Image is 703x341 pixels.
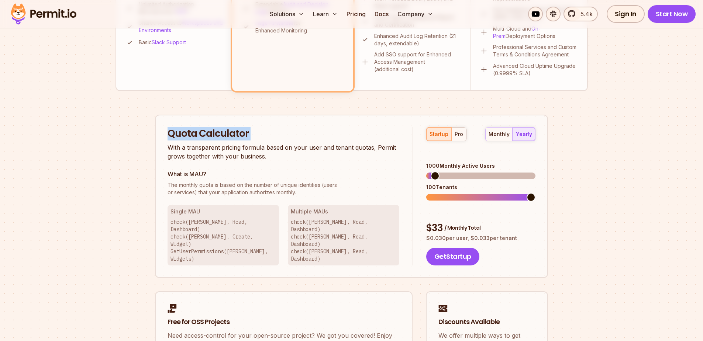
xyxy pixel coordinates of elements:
[493,62,578,77] p: Advanced Cloud Uptime Upgrade (0.9999% SLA)
[168,181,399,196] p: or services) that your application authorizes monthly.
[310,7,341,21] button: Learn
[576,10,593,18] span: 5.4k
[168,143,399,161] p: With a transparent pricing formula based on your user and tenant quotas, Permit grows together wi...
[291,208,396,215] h3: Multiple MAUs
[493,25,541,39] a: On-Prem
[426,234,535,242] p: $ 0.030 per user, $ 0.033 per tenant
[267,7,307,21] button: Solutions
[648,5,696,23] a: Start Now
[394,7,436,21] button: Company
[564,7,598,21] a: 5.4k
[426,184,535,191] div: 100 Tenants
[493,44,578,58] p: Professional Services and Custom Terms & Conditions Agreement
[607,5,645,23] a: Sign In
[426,222,535,235] div: $ 33
[489,131,510,138] div: monthly
[344,7,369,21] a: Pricing
[168,127,399,140] h2: Quota Calculator
[152,39,186,45] a: Slack Support
[374,32,461,47] p: Enhanced Audit Log Retention (21 days, extendable)
[455,131,463,138] div: pro
[168,181,399,189] span: The monthly quota is based on the number of unique identities (users
[493,25,578,40] p: Multi-Cloud and Deployment Options
[170,208,276,215] h3: Single MAU
[426,162,535,170] div: 1000 Monthly Active Users
[438,317,535,327] h2: Discounts Available
[139,39,186,46] p: Basic
[170,218,276,262] p: check([PERSON_NAME], Read, Dashboard) check([PERSON_NAME], Create, Widget) GetUserPermissions([PE...
[168,170,399,178] h3: What is MAU?
[168,317,400,327] h2: Free for OSS Projects
[291,218,396,262] p: check([PERSON_NAME], Read, Dashboard) check([PERSON_NAME], Read, Dashboard) check([PERSON_NAME], ...
[7,1,80,27] img: Permit logo
[374,51,461,73] p: Add SSO support for Enhanced Access Management (additional cost)
[372,7,392,21] a: Docs
[426,248,479,265] button: GetStartup
[444,224,480,232] span: / Monthly Total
